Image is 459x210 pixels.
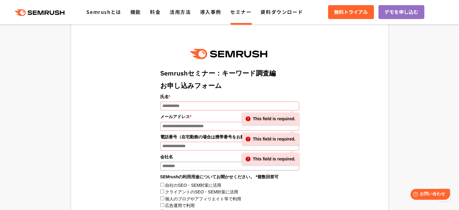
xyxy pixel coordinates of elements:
label: 自社のSEO・SEM対策に活用 [165,183,221,188]
span: デモを申し込む [384,8,418,16]
label: クライアントのSEO・SEM対策に活用 [165,189,238,194]
a: Semrushとは [86,8,121,15]
a: 導入事例 [200,8,221,15]
title: お申し込みフォーム [160,81,299,90]
title: Semrushセミナー：キーワード調査編 [160,69,299,78]
a: 機能 [130,8,141,15]
label: 氏名 [160,93,299,100]
label: 電話番号（在宅勤務の場合は携帯番号をお願いいたします） [160,134,299,140]
a: デモを申し込む [378,5,424,19]
iframe: Help widget launcher [405,186,452,203]
div: This field is required. [242,153,299,165]
a: セミナー [230,8,251,15]
label: 個人のブログやアフィリエイト等で利用 [165,196,241,201]
div: This field is required. [242,113,299,125]
span: 無料トライアル [334,8,368,16]
label: 会社名 [160,153,299,160]
legend: SEMrushの利用用途についてお聞かせください。 *複数回答可 [160,173,299,180]
a: 資料ダウンロード [260,8,303,15]
a: 活用方法 [170,8,191,15]
label: メールアドレス [160,113,299,120]
img: e6a379fe-ca9f-484e-8561-e79cf3a04b3f.png [186,42,274,66]
label: 広告運用で利用 [165,203,195,208]
a: 料金 [150,8,161,15]
a: 無料トライアル [328,5,374,19]
div: This field is required. [242,133,299,145]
